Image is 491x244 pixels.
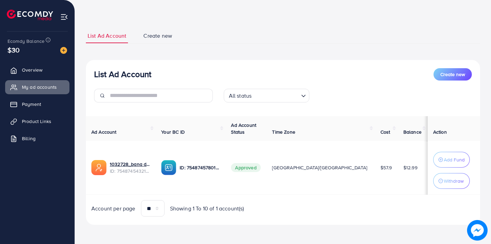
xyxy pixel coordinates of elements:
[403,129,422,135] span: Balance
[467,220,488,241] img: image
[444,156,465,164] p: Add Fund
[110,161,150,168] a: 1032728_bana dor ad account 1_1757579407255
[91,129,117,135] span: Ad Account
[433,129,447,135] span: Action
[444,177,464,185] p: Withdraw
[403,164,417,171] span: $12.99
[272,164,367,171] span: [GEOGRAPHIC_DATA]/[GEOGRAPHIC_DATA]
[22,135,36,142] span: Billing
[231,122,256,135] span: Ad Account Status
[440,71,465,78] span: Create new
[94,69,151,79] h3: List Ad Account
[8,38,44,45] span: Ecomdy Balance
[231,163,260,172] span: Approved
[433,152,470,168] button: Add Fund
[110,168,150,174] span: ID: 7548745432170184711
[272,129,295,135] span: Time Zone
[7,10,53,20] img: logo
[91,160,106,175] img: ic-ads-acc.e4c84228.svg
[380,164,392,171] span: $57.9
[60,47,67,54] img: image
[110,161,150,175] div: <span class='underline'>1032728_bana dor ad account 1_1757579407255</span></br>7548745432170184711
[161,129,185,135] span: Your BC ID
[143,32,172,40] span: Create new
[434,68,472,81] button: Create new
[60,13,68,21] img: menu
[254,89,298,101] input: Search for option
[5,80,69,94] a: My ad accounts
[5,114,69,128] a: Product Links
[380,129,390,135] span: Cost
[5,132,69,145] a: Billing
[22,101,41,108] span: Payment
[170,205,244,212] span: Showing 1 To 10 of 1 account(s)
[433,173,470,189] button: Withdraw
[161,160,176,175] img: ic-ba-acc.ded83a64.svg
[8,45,20,55] span: $30
[228,91,253,101] span: All status
[91,205,135,212] span: Account per page
[22,66,42,73] span: Overview
[5,97,69,111] a: Payment
[5,63,69,77] a: Overview
[180,163,220,172] p: ID: 7548745780125483025
[22,84,57,90] span: My ad accounts
[88,32,126,40] span: List Ad Account
[22,118,51,125] span: Product Links
[224,89,309,102] div: Search for option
